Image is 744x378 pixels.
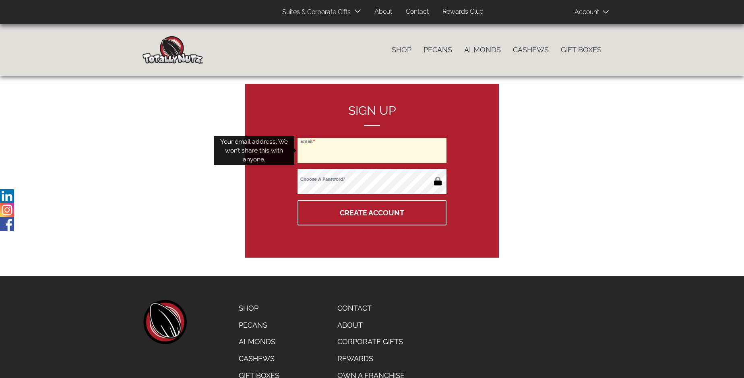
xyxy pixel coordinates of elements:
a: Almonds [458,41,507,58]
a: Shop [386,41,417,58]
a: Contact [331,300,411,317]
div: Your email address. We won’t share this with anyone. [214,136,294,165]
a: Corporate Gifts [331,333,411,350]
a: Suites & Corporate Gifts [276,4,353,20]
a: Pecans [417,41,458,58]
h2: Sign up [298,104,446,126]
a: Rewards [331,350,411,367]
a: Pecans [233,317,285,334]
button: Create Account [298,200,446,225]
a: About [331,317,411,334]
a: Cashews [507,41,555,58]
a: Shop [233,300,285,317]
a: Gift Boxes [555,41,608,58]
a: About [368,4,398,20]
input: Email [298,138,446,163]
a: Rewards Club [436,4,490,20]
a: Contact [400,4,435,20]
img: Home [143,36,203,64]
a: home [143,300,187,344]
a: Almonds [233,333,285,350]
a: Cashews [233,350,285,367]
